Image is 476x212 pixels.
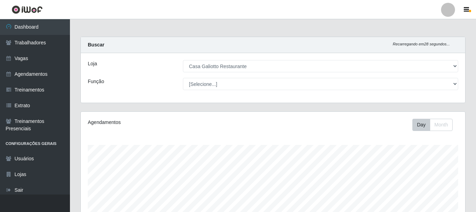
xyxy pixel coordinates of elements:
[430,119,453,131] button: Month
[412,119,458,131] div: Toolbar with button groups
[393,42,450,46] i: Recarregando em 28 segundos...
[88,42,104,47] strong: Buscar
[412,119,453,131] div: First group
[88,60,97,67] label: Loja
[88,119,236,126] div: Agendamentos
[412,119,430,131] button: Day
[12,5,43,14] img: CoreUI Logo
[88,78,104,85] label: Função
